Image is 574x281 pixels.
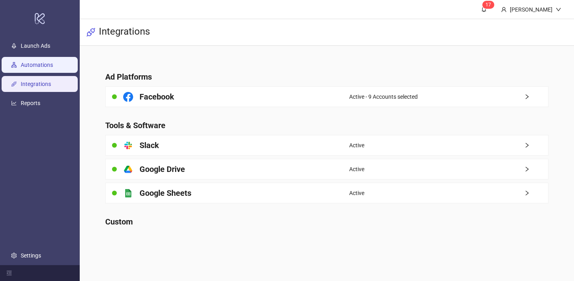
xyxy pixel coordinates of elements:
span: right [524,190,548,196]
a: Integrations [21,81,51,87]
h4: Google Sheets [140,187,191,199]
h4: Ad Platforms [105,71,549,82]
a: Launch Ads [21,43,50,49]
a: Reports [21,100,40,106]
span: right [524,94,548,100]
a: SlackActiveright [105,135,549,156]
div: [PERSON_NAME] [507,5,556,14]
span: api [86,27,96,37]
span: right [524,142,548,148]
h4: Custom [105,216,549,227]
span: 7 [488,2,491,8]
span: menu-fold [6,270,12,276]
h4: Google Drive [140,164,185,175]
h4: Facebook [140,91,174,102]
a: Settings [21,252,41,259]
span: right [524,166,548,172]
a: FacebookActive - 9 Accounts selectedright [105,86,549,107]
span: Active [349,189,364,197]
span: 1 [486,2,488,8]
a: Google SheetsActiveright [105,183,549,203]
sup: 17 [482,1,494,9]
span: Active [349,165,364,174]
h4: Tools & Software [105,120,549,131]
span: down [556,7,561,12]
a: Automations [21,62,53,68]
h4: Slack [140,140,159,151]
span: Active - 9 Accounts selected [349,92,418,101]
a: Google DriveActiveright [105,159,549,180]
span: Active [349,141,364,150]
h3: Integrations [99,25,150,39]
span: bell [481,6,487,12]
span: user [501,7,507,12]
